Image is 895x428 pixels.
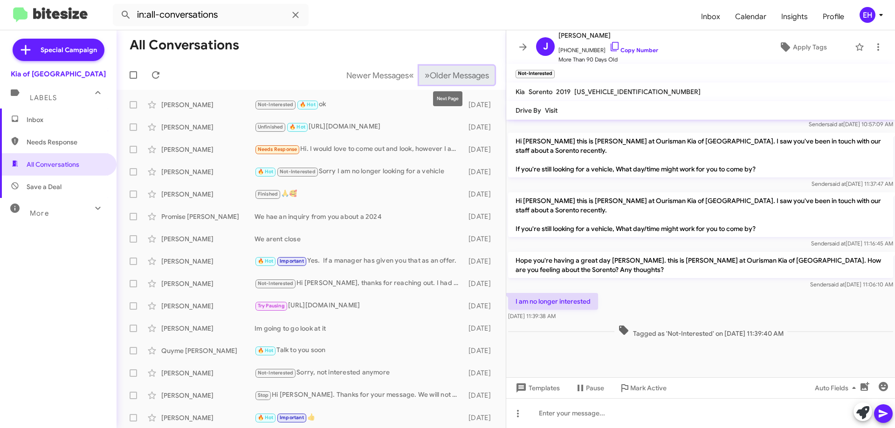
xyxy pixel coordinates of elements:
div: [PERSON_NAME] [161,279,255,288]
p: I am no longer interested [508,293,598,310]
span: said at [828,281,845,288]
span: Visit [545,106,558,115]
span: 🔥 Hot [258,169,274,175]
div: We arent close [255,234,464,244]
span: Drive By [516,106,541,115]
div: [PERSON_NAME] [161,122,255,132]
span: 🔥 Hot [258,414,274,421]
button: Previous [341,66,420,85]
button: Auto Fields [807,380,867,396]
span: » [425,69,430,81]
a: Special Campaign [13,39,104,61]
span: Needs Response [27,137,106,147]
span: Not-Interested [280,169,316,175]
div: Yes. If a manager has given you that as an offer. [255,256,464,266]
div: [DATE] [464,346,498,355]
div: [PERSON_NAME] [161,391,255,400]
span: [PERSON_NAME] [558,30,658,41]
span: More [30,209,49,217]
span: [DATE] 11:39:38 AM [508,313,556,319]
div: [DATE] [464,279,498,288]
span: Older Messages [430,70,489,81]
span: Sorento [529,88,552,96]
span: Save a Deal [27,182,62,191]
div: [DATE] [464,413,498,422]
div: [DATE] [464,234,498,244]
div: [DATE] [464,368,498,378]
button: Mark Active [612,380,674,396]
div: [PERSON_NAME] [161,234,255,244]
span: 🔥 Hot [289,124,305,130]
span: 🔥 Hot [258,347,274,353]
div: [PERSON_NAME] [161,413,255,422]
div: We hae an inquiry from you about a 2024 [255,212,464,221]
div: [URL][DOMAIN_NAME] [255,300,464,311]
span: Try Pausing [258,303,285,309]
small: Not-Interested [516,70,555,78]
span: 🔥 Hot [300,102,316,108]
div: Sorry I am no longer looking for a vehicle [255,166,464,177]
span: Not-Interested [258,280,294,286]
button: Pause [567,380,612,396]
span: Needs Response [258,146,297,152]
span: J [543,39,548,54]
span: Pause [586,380,604,396]
button: Next [419,66,495,85]
div: Hi. I would love to come out and look, however I am not sure I will get enough for my trade to ge... [255,144,464,155]
span: Sender [DATE] 11:16:45 AM [811,240,893,247]
span: Sender [DATE] 11:37:47 AM [812,180,893,187]
span: Not-Interested [258,370,294,376]
div: [DATE] [464,167,498,177]
a: Copy Number [609,47,658,54]
span: Newer Messages [346,70,409,81]
input: Search [113,4,309,26]
a: Calendar [728,3,774,30]
div: [PERSON_NAME] [161,301,255,311]
span: said at [827,121,843,128]
span: Sender [DATE] 10:57:09 AM [809,121,893,128]
div: Kia of [GEOGRAPHIC_DATA] [11,69,106,79]
span: Unfinished [258,124,283,130]
div: [DATE] [464,100,498,109]
div: [PERSON_NAME] [161,190,255,199]
span: Kia [516,88,525,96]
span: Important [280,258,304,264]
div: [DATE] [464,391,498,400]
div: [DATE] [464,324,498,333]
div: 🙏🥰 [255,189,464,199]
span: Special Campaign [41,45,97,54]
div: Sorry, not interested anymore [255,367,464,378]
div: Im going to go look at it [255,324,464,333]
div: Promise [PERSON_NAME] [161,212,255,221]
div: Next Page [433,91,462,106]
div: [DATE] [464,212,498,221]
div: Talk to you soon [255,345,464,356]
div: Hi [PERSON_NAME]. Thanks for your message. We will not be moving forward with a Kia. We have foun... [255,390,464,401]
div: Quyme [PERSON_NAME] [161,346,255,355]
span: Templates [514,380,560,396]
span: All Conversations [27,160,79,169]
span: 🔥 Hot [258,258,274,264]
div: ok [255,99,464,110]
div: [URL][DOMAIN_NAME] [255,122,464,132]
div: [PERSON_NAME] [161,257,255,266]
button: EH [852,7,885,23]
div: [DATE] [464,190,498,199]
span: Inbox [694,3,728,30]
span: Not-Interested [258,102,294,108]
span: said at [829,240,846,247]
h1: All Conversations [130,38,239,53]
div: [PERSON_NAME] [161,100,255,109]
span: Stop [258,392,269,398]
div: [DATE] [464,145,498,154]
nav: Page navigation example [341,66,495,85]
span: Finished [258,191,278,197]
span: « [409,69,414,81]
span: Mark Active [630,380,667,396]
button: Apply Tags [755,39,850,55]
a: Profile [815,3,852,30]
a: Insights [774,3,815,30]
span: More Than 90 Days Old [558,55,658,64]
